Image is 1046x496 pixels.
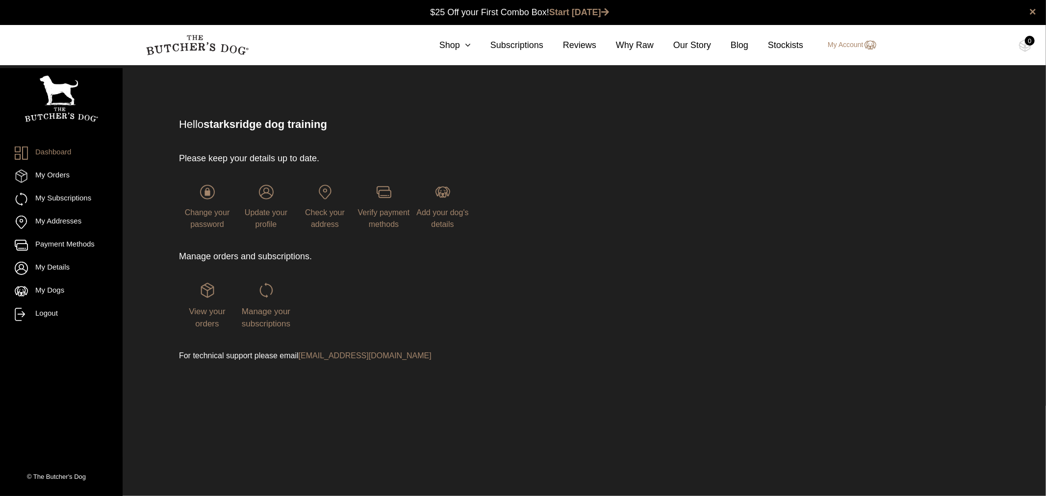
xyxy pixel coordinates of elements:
a: Manage your subscriptions [238,283,294,328]
a: My Details [15,262,108,275]
a: Start [DATE] [549,7,609,17]
span: Change your password [185,208,230,228]
a: Payment Methods [15,239,108,252]
img: login-TBD_Payments.png [377,185,391,199]
a: Update your profile [238,185,294,228]
a: My Orders [15,170,108,183]
a: Verify payment methods [356,185,412,228]
span: Add your dog's details [416,208,468,228]
a: Reviews [543,39,596,52]
a: Our Story [654,39,711,52]
a: My Account [818,39,876,51]
img: login-TBD_Orders.png [200,283,215,298]
p: For technical support please email [179,350,647,362]
img: TBD_Portrait_Logo_White.png [25,75,98,122]
a: Check your address [297,185,353,228]
strong: starksridge dog training [204,118,327,130]
span: View your orders [189,307,225,329]
a: Shop [420,39,471,52]
span: Check your address [305,208,345,228]
img: login-TBD_Subscriptions.png [259,283,274,298]
a: My Dogs [15,285,108,298]
img: login-TBD_Dog.png [435,185,450,199]
span: Update your profile [245,208,287,228]
a: My Subscriptions [15,193,108,206]
p: Manage orders and subscriptions. [179,250,647,263]
a: My Addresses [15,216,108,229]
a: Dashboard [15,147,108,160]
a: Subscriptions [471,39,543,52]
img: TBD_Cart-Empty.png [1019,39,1031,52]
span: Verify payment methods [358,208,410,228]
a: Change your password [179,185,235,228]
a: Add your dog's details [414,185,471,228]
a: Blog [711,39,748,52]
a: close [1029,6,1036,18]
a: Why Raw [596,39,654,52]
div: 0 [1025,36,1035,46]
p: Please keep your details up to date. [179,152,647,165]
a: Logout [15,308,108,321]
img: login-TBD_Password.png [200,185,215,199]
img: login-TBD_Address.png [318,185,332,199]
a: Stockists [748,39,803,52]
a: View your orders [179,283,235,328]
img: login-TBD_Profile.png [259,185,274,199]
span: Manage your subscriptions [242,307,290,329]
a: [EMAIL_ADDRESS][DOMAIN_NAME] [299,351,432,360]
p: Hello [179,116,906,132]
